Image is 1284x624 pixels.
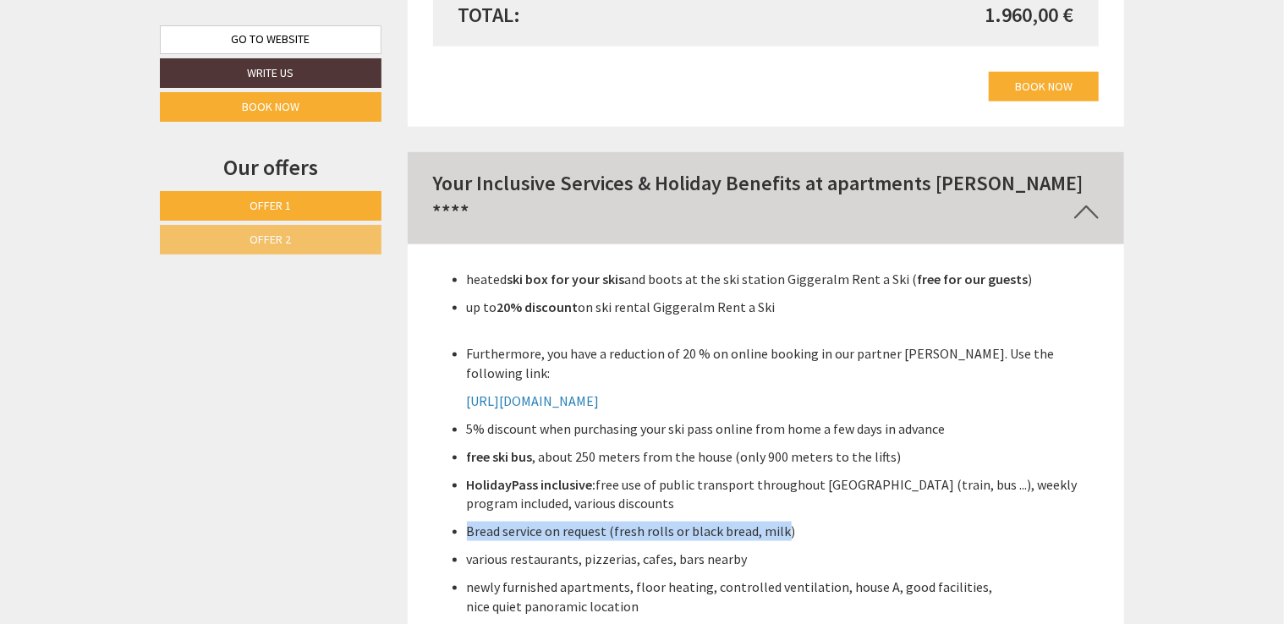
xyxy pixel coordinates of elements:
[26,50,188,63] div: Appartements [PERSON_NAME]
[985,1,1073,30] span: 1.960,00 €
[303,14,364,42] div: [DATE]
[14,47,196,98] div: Hello, how can we help you?
[497,298,579,315] strong: 20% discount
[467,298,1100,337] p: up to on ski rental Giggeralm Rent a Ski
[446,1,766,30] div: Total:
[160,92,381,122] a: Book now
[918,271,1029,287] strong: free for our guests
[467,392,600,409] a: [URL][DOMAIN_NAME]
[467,447,1100,467] p: , about 250 meters from the house (only 900 meters to the lifts)
[989,72,1099,101] a: Book now
[160,58,381,88] a: Write us
[408,152,1125,244] div: Your Inclusive Services & Holiday Benefits at apartments [PERSON_NAME] ****
[250,232,292,247] span: Offer 2
[467,270,1100,289] p: heated and boots at the ski station Giggeralm Rent a Ski ( )
[467,448,533,465] strong: free ski bus
[467,419,1100,439] p: 5% discount when purchasing your ski pass online from home a few days in advance
[250,198,292,213] span: Offer 1
[26,83,188,95] small: 07:52
[467,550,1100,569] p: various restaurants, pizzerias, cafes, bars nearby
[160,151,381,183] div: Our offers
[467,522,1100,541] p: Bread service on request (fresh rolls or black bread, milk)
[508,271,625,287] strong: ski box for your skis
[467,577,1100,616] p: newly furnished apartments, floor heating, controlled ventilation, house A, good facilities, nice...
[160,25,381,54] a: Go to website
[588,446,667,475] button: Send
[467,475,1100,514] p: free use of public transport throughout [GEOGRAPHIC_DATA] (train, bus ...), weekly program includ...
[467,476,596,493] strong: HolidayPass inclusive:
[467,344,1100,383] p: Furthermore, you have a reduction of 20 % on online booking in our partner [PERSON_NAME]. Use the...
